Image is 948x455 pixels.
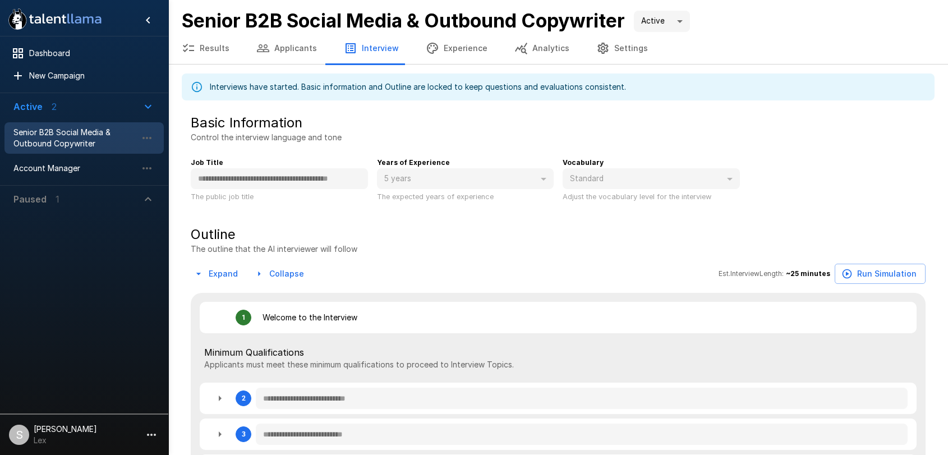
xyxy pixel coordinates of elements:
p: The outline that the AI interviewer will follow [191,243,357,255]
div: Active [634,11,690,32]
button: Results [168,33,243,64]
b: Years of Experience [377,158,450,167]
span: Est. Interview Length: [719,268,784,279]
div: 5 years [377,168,554,190]
b: Vocabulary [563,158,604,167]
div: Standard [563,168,740,190]
div: 2 [200,383,917,414]
p: Applicants must meet these minimum qualifications to proceed to Interview Topics. [204,359,912,370]
button: Analytics [501,33,583,64]
button: Interview [330,33,412,64]
div: 3 [200,419,917,450]
p: The expected years of experience [377,191,554,203]
div: 2 [242,394,246,402]
button: Experience [412,33,501,64]
b: ~ 25 minutes [786,269,830,278]
div: 1 [242,314,246,321]
button: Expand [191,264,242,284]
p: Adjust the vocabulary level for the interview [563,191,740,203]
div: Interviews have started. Basic information and Outline are locked to keep questions and evaluatio... [210,77,626,97]
span: Minimum Qualifications [204,346,912,359]
button: Run Simulation [835,264,926,284]
p: Welcome to the Interview [263,312,357,323]
b: Senior B2B Social Media & Outbound Copywriter [182,9,625,32]
div: 3 [242,430,246,438]
b: Job Title [191,158,223,167]
p: The public job title [191,191,368,203]
h5: Basic Information [191,114,302,132]
button: Collapse [251,264,309,284]
p: Control the interview language and tone [191,132,342,143]
button: Applicants [243,33,330,64]
button: Settings [583,33,661,64]
h5: Outline [191,226,357,243]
